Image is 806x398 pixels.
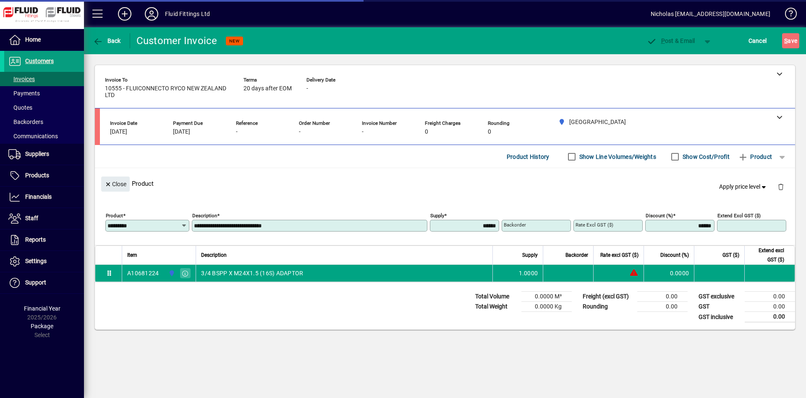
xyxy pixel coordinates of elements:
[661,37,665,44] span: P
[8,119,43,125] span: Backorders
[4,100,84,115] a: Quotes
[507,150,550,163] span: Product History
[8,133,58,140] span: Communications
[8,90,40,97] span: Payments
[93,37,121,44] span: Back
[25,215,38,221] span: Staff
[471,292,521,302] td: Total Volume
[521,302,572,312] td: 0.0000 Kg
[106,213,123,219] mat-label: Product
[229,38,240,44] span: NEW
[306,85,308,92] span: -
[4,72,84,86] a: Invoices
[738,150,772,163] span: Product
[430,213,444,219] mat-label: Supply
[25,58,54,64] span: Customers
[362,129,364,135] span: -
[750,246,784,264] span: Extend excl GST ($)
[201,269,303,277] span: 3/4 BSPP X M24X1.5 (16S) ADAPTOR
[503,149,553,164] button: Product History
[8,104,32,111] span: Quotes
[646,213,673,219] mat-label: Discount (%)
[105,177,126,191] span: Close
[694,302,745,312] td: GST
[488,129,491,135] span: 0
[99,180,132,187] app-page-header-button: Close
[31,323,53,329] span: Package
[784,34,797,47] span: ave
[745,312,795,322] td: 0.00
[504,222,526,228] mat-label: Backorder
[578,302,637,312] td: Rounding
[646,37,695,44] span: ost & Email
[4,29,84,50] a: Home
[166,269,176,278] span: AUCKLAND
[746,33,769,48] button: Cancel
[95,168,795,199] div: Product
[651,7,770,21] div: Nicholas [EMAIL_ADDRESS][DOMAIN_NAME]
[748,34,767,47] span: Cancel
[110,129,127,135] span: [DATE]
[471,302,521,312] td: Total Weight
[4,165,84,186] a: Products
[4,272,84,293] a: Support
[236,129,238,135] span: -
[637,302,688,312] td: 0.00
[694,312,745,322] td: GST inclusive
[522,250,538,260] span: Supply
[4,86,84,100] a: Payments
[745,292,795,302] td: 0.00
[642,33,699,48] button: Post & Email
[519,269,538,277] span: 1.0000
[192,213,217,219] mat-label: Description
[243,85,292,92] span: 20 days after EOM
[4,129,84,143] a: Communications
[111,6,138,21] button: Add
[25,150,49,157] span: Suppliers
[4,229,84,250] a: Reports
[771,177,791,197] button: Delete
[25,236,46,243] span: Reports
[425,129,428,135] span: 0
[694,292,745,302] td: GST exclusive
[779,2,796,29] a: Knowledge Base
[565,250,588,260] span: Backorder
[138,6,165,21] button: Profile
[127,250,137,260] span: Item
[771,183,791,190] app-page-header-button: Delete
[660,250,689,260] span: Discount (%)
[717,213,761,219] mat-label: Extend excl GST ($)
[25,193,52,200] span: Financials
[105,85,231,99] span: 10555 - FLUICONNECTO RYCO NEW ZEALAND LTD
[782,33,799,48] button: Save
[25,172,49,179] span: Products
[734,149,776,164] button: Product
[722,250,739,260] span: GST ($)
[201,250,227,260] span: Description
[716,179,771,195] button: Apply price level
[745,302,795,312] td: 0.00
[578,292,637,302] td: Freight (excl GST)
[4,144,84,165] a: Suppliers
[576,222,613,228] mat-label: Rate excl GST ($)
[299,129,301,135] span: -
[4,208,84,229] a: Staff
[101,177,130,192] button: Close
[719,182,768,191] span: Apply price level
[84,33,130,48] app-page-header-button: Back
[25,279,46,286] span: Support
[644,265,694,282] td: 0.0000
[8,76,35,82] span: Invoices
[784,37,788,44] span: S
[637,292,688,302] td: 0.00
[91,33,123,48] button: Back
[25,36,41,43] span: Home
[681,153,730,161] label: Show Cost/Profit
[24,305,60,312] span: Financial Year
[578,153,656,161] label: Show Line Volumes/Weights
[600,250,639,260] span: Rate excl GST ($)
[521,292,572,302] td: 0.0000 M³
[127,269,159,277] div: A10681224
[4,251,84,272] a: Settings
[165,7,210,21] div: Fluid Fittings Ltd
